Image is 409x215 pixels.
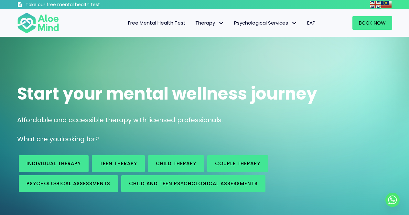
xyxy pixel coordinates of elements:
[121,175,265,192] a: Child and Teen Psychological assessments
[68,16,320,30] nav: Menu
[190,16,229,30] a: TherapyTherapy: submenu
[148,155,204,172] a: Child Therapy
[217,18,226,28] span: Therapy: submenu
[307,19,316,26] span: EAP
[27,160,81,167] span: Individual therapy
[128,19,186,26] span: Free Mental Health Test
[17,82,317,105] span: Start your mental wellness journey
[17,134,61,144] span: What are you
[17,12,59,34] img: Aloe mind Logo
[290,18,299,28] span: Psychological Services: submenu
[156,160,196,167] span: Child Therapy
[302,16,320,30] a: EAP
[370,1,381,8] a: English
[370,1,381,8] img: en
[381,1,392,8] img: ms
[381,1,392,8] a: Malay
[61,134,99,144] span: looking for?
[19,175,118,192] a: Psychological assessments
[17,2,135,9] a: Take our free mental health test
[26,2,135,8] h3: Take our free mental health test
[207,155,268,172] a: Couple therapy
[385,193,400,207] a: Whatsapp
[215,160,260,167] span: Couple therapy
[27,180,110,187] span: Psychological assessments
[19,155,89,172] a: Individual therapy
[17,115,392,125] p: Affordable and accessible therapy with licensed professionals.
[100,160,137,167] span: Teen Therapy
[234,19,297,26] span: Psychological Services
[92,155,145,172] a: Teen Therapy
[359,19,386,26] span: Book Now
[129,180,258,187] span: Child and Teen Psychological assessments
[229,16,302,30] a: Psychological ServicesPsychological Services: submenu
[352,16,392,30] a: Book Now
[123,16,190,30] a: Free Mental Health Test
[195,19,224,26] span: Therapy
